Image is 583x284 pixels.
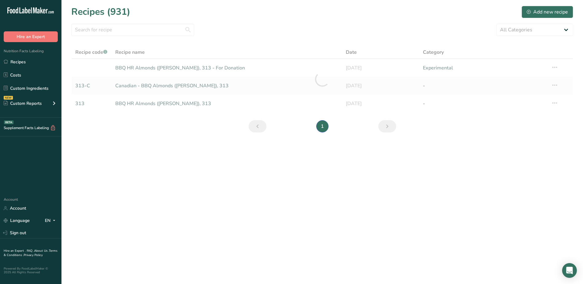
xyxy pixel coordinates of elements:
[71,24,194,36] input: Search for recipe
[34,249,49,253] a: About Us .
[71,5,130,19] h1: Recipes (931)
[4,100,42,107] div: Custom Reports
[24,253,43,257] a: Privacy Policy
[4,31,58,42] button: Hire an Expert
[378,120,396,132] a: Next page
[522,6,573,18] button: Add new recipe
[4,96,13,100] div: NEW
[562,263,577,278] div: Open Intercom Messenger
[4,249,26,253] a: Hire an Expert .
[4,215,30,226] a: Language
[27,249,34,253] a: FAQ .
[527,8,568,16] div: Add new recipe
[45,217,58,224] div: EN
[4,249,57,257] a: Terms & Conditions .
[249,120,266,132] a: Previous page
[4,267,58,274] div: Powered By FoodLabelMaker © 2025 All Rights Reserved
[4,120,14,124] div: BETA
